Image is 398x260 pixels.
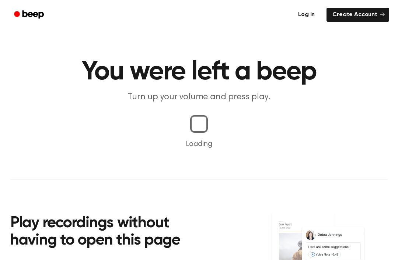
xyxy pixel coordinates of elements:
a: Create Account [327,8,389,22]
p: Loading [9,139,389,150]
h1: You were left a beep [10,59,388,85]
p: Turn up your volume and press play. [57,91,341,103]
a: Beep [9,8,50,22]
h2: Play recordings without having to open this page [10,215,209,250]
a: Log in [291,6,322,23]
